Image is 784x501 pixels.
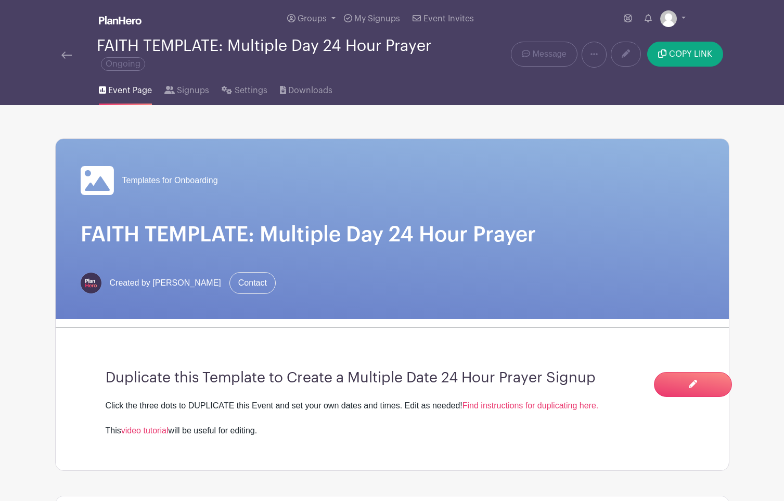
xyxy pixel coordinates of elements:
h1: FAITH TEMPLATE: Multiple Day 24 Hour Prayer [81,222,704,247]
a: Message [511,42,577,67]
h3: Duplicate this Template to Create a Multiple Date 24 Hour Prayer Signup [106,369,679,387]
img: PH-Logo-Circle-Centered-Purple.jpg [81,273,101,293]
a: Downloads [280,72,332,105]
span: Event Invites [423,15,474,23]
img: default-ce2991bfa6775e67f084385cd625a349d9dcbb7a52a09fb2fda1e96e2d18dcdb.png [660,10,677,27]
div: FAITH TEMPLATE: Multiple Day 24 Hour Prayer [97,37,434,72]
a: Find instructions for duplicating here. [462,401,598,410]
a: Settings [222,72,267,105]
img: back-arrow-29a5d9b10d5bd6ae65dc969a981735edf675c4d7a1fe02e03b50dbd4ba3cdb55.svg [61,52,72,59]
span: Message [533,48,567,60]
div: Click the three dots to DUPLICATE this Event and set your own dates and times. Edit as needed! Th... [106,400,679,437]
span: COPY LINK [669,50,712,58]
span: Created by [PERSON_NAME] [110,277,221,289]
img: logo_white-6c42ec7e38ccf1d336a20a19083b03d10ae64f83f12c07503d8b9e83406b4c7d.svg [99,16,142,24]
span: Settings [235,84,267,97]
span: Templates for Onboarding [122,174,218,187]
a: Signups [164,72,209,105]
span: Ongoing [101,57,145,71]
span: Downloads [288,84,332,97]
span: Groups [298,15,327,23]
button: COPY LINK [647,42,723,67]
span: Signups [177,84,209,97]
a: video tutorial [121,426,169,435]
span: Event Page [108,84,152,97]
a: Event Page [99,72,152,105]
a: Contact [229,272,276,294]
span: My Signups [354,15,400,23]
